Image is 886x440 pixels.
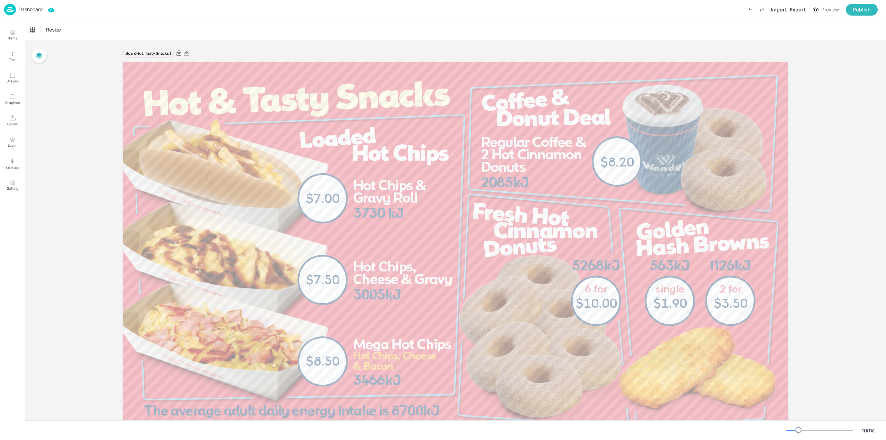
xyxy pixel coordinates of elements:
[860,427,876,434] div: 100 %
[808,5,843,15] button: Preview
[600,156,634,169] span: $8.20
[45,26,62,33] span: Resize
[771,6,787,13] div: Import
[821,6,839,14] div: Preview
[653,298,687,310] span: $1.90
[656,284,685,295] span: single
[576,298,617,310] span: $10.00
[756,4,768,16] label: Redo (Ctrl + Y)
[846,4,878,16] button: Publish
[790,6,806,13] div: Export
[19,7,43,12] p: Dashboard
[306,193,340,205] span: $7.00
[123,49,174,58] div: Board Hot, Tasty Snacks 1
[720,284,742,295] span: 2 for
[853,6,871,14] div: Publish
[306,356,340,368] span: $8.50
[714,298,748,310] span: $3.50
[306,274,340,287] span: $7.50
[744,4,756,16] label: Undo (Ctrl + Z)
[4,4,16,15] img: logo-86c26b7e.jpg
[585,284,607,295] span: 6 for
